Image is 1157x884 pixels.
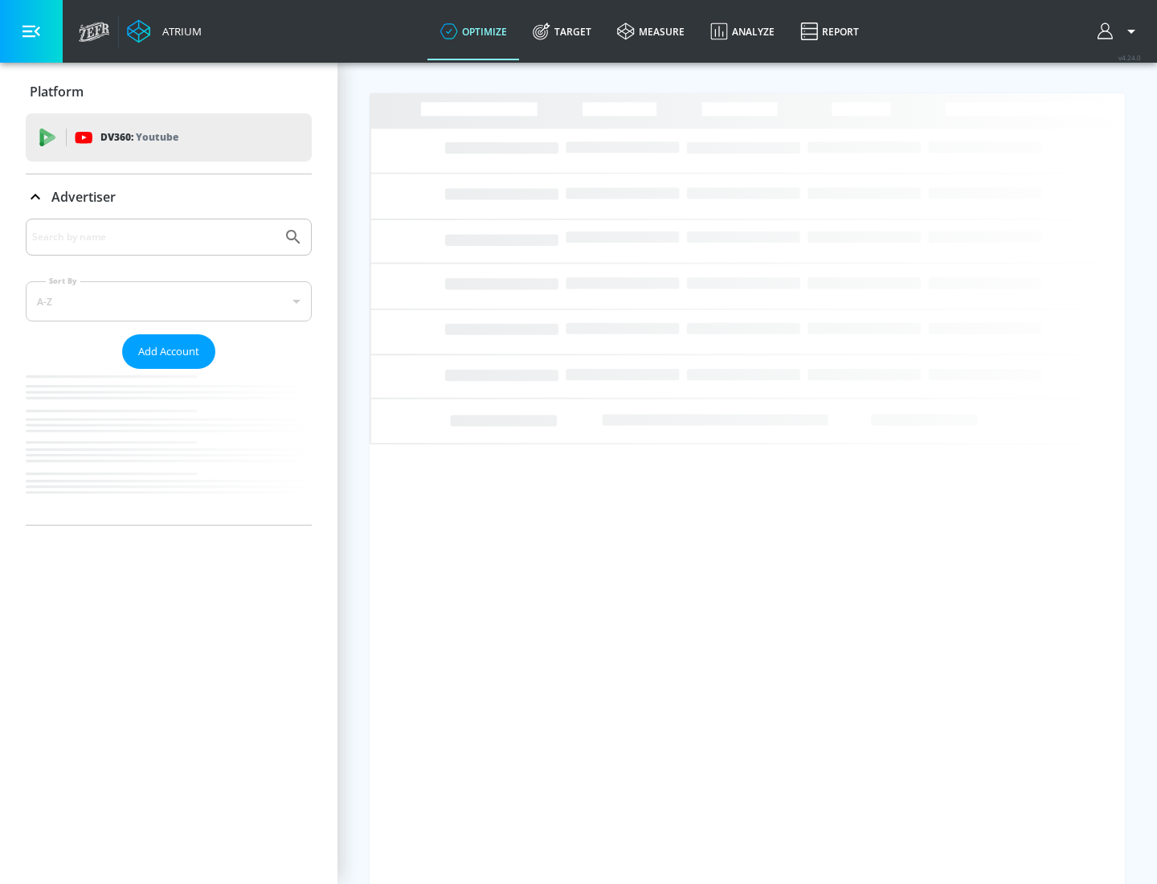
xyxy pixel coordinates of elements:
nav: list of Advertiser [26,369,312,525]
label: Sort By [46,276,80,286]
a: Report [787,2,872,60]
a: optimize [427,2,520,60]
div: A-Z [26,281,312,321]
div: DV360: Youtube [26,113,312,162]
p: Youtube [136,129,178,145]
div: Advertiser [26,174,312,219]
a: measure [604,2,697,60]
span: Add Account [138,342,199,361]
div: Atrium [156,24,202,39]
p: DV360: [100,129,178,146]
a: Analyze [697,2,787,60]
span: v 4.24.0 [1118,53,1141,62]
div: Platform [26,69,312,114]
p: Platform [30,83,84,100]
div: Advertiser [26,219,312,525]
input: Search by name [32,227,276,248]
button: Add Account [122,334,215,369]
a: Atrium [127,19,202,43]
a: Target [520,2,604,60]
p: Advertiser [51,188,116,206]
